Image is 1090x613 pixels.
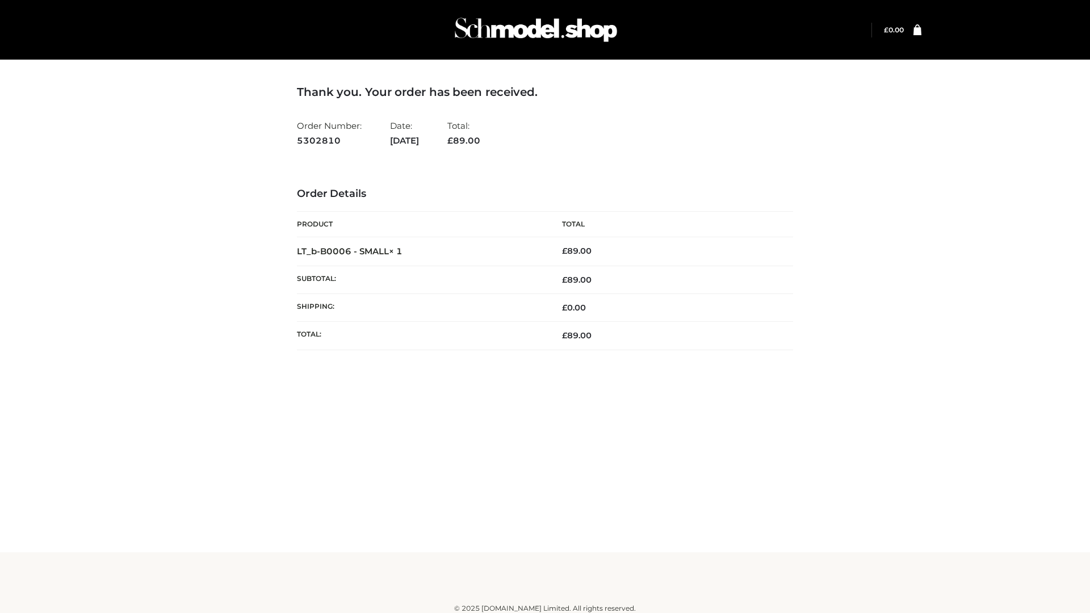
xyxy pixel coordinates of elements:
span: £ [562,275,567,285]
span: £ [562,246,567,256]
span: £ [562,303,567,313]
a: £0.00 [884,26,904,34]
span: 89.00 [562,275,592,285]
bdi: 0.00 [562,303,586,313]
bdi: 0.00 [884,26,904,34]
img: Schmodel Admin 964 [451,7,621,52]
span: £ [447,135,453,146]
li: Total: [447,116,480,150]
span: £ [884,26,888,34]
li: Date: [390,116,419,150]
span: £ [562,330,567,341]
span: 89.00 [447,135,480,146]
strong: LT_b-B0006 - SMALL [297,246,403,257]
th: Total [545,212,793,237]
th: Subtotal: [297,266,545,293]
bdi: 89.00 [562,246,592,256]
th: Product [297,212,545,237]
strong: [DATE] [390,133,419,148]
th: Shipping: [297,294,545,322]
strong: 5302810 [297,133,362,148]
span: 89.00 [562,330,592,341]
strong: × 1 [389,246,403,257]
h3: Order Details [297,188,793,200]
th: Total: [297,322,545,350]
h3: Thank you. Your order has been received. [297,85,793,99]
li: Order Number: [297,116,362,150]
